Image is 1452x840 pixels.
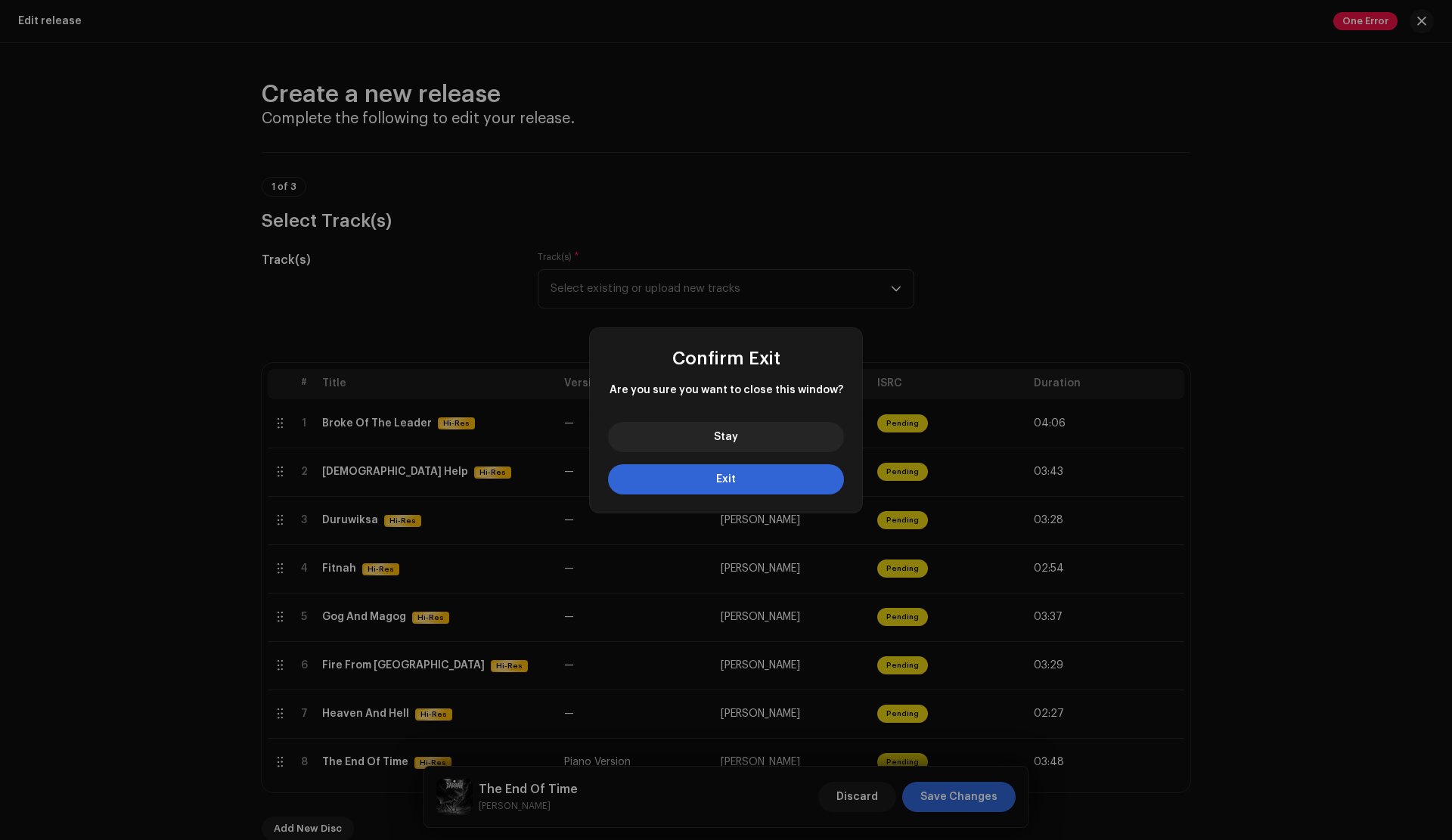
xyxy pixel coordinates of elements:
[716,474,736,485] span: Exit
[608,464,844,494] button: Exit
[608,422,844,452] button: Stay
[608,383,844,398] span: Are you sure you want to close this window?
[714,432,738,442] span: Stay
[672,349,780,367] span: Confirm Exit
